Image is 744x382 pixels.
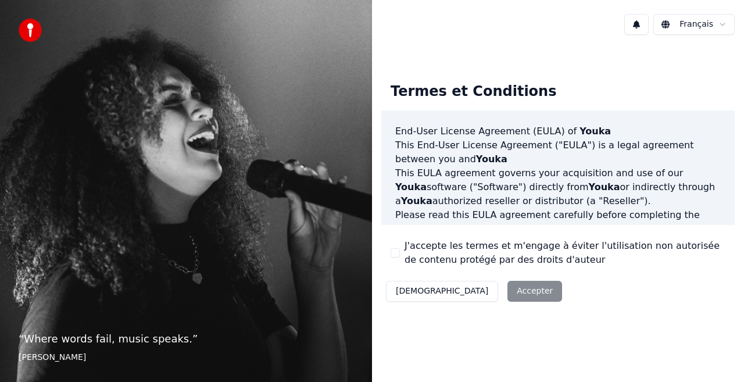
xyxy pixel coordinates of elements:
[381,73,566,110] div: Termes et Conditions
[395,166,721,208] p: This EULA agreement governs your acquisition and use of our software ("Software") directly from o...
[401,195,432,206] span: Youka
[19,331,353,347] p: “ Where words fail, music speaks. ”
[476,153,507,165] span: Youka
[386,281,498,302] button: [DEMOGRAPHIC_DATA]
[580,126,611,137] span: Youka
[395,208,721,264] p: Please read this EULA agreement carefully before completing the installation process and using th...
[405,239,725,267] label: J'accepte les termes et m'engage à éviter l'utilisation non autorisée de contenu protégé par des ...
[395,181,427,192] span: Youka
[395,138,721,166] p: This End-User License Agreement ("EULA") is a legal agreement between you and
[555,223,586,234] span: Youka
[589,181,620,192] span: Youka
[19,352,353,363] footer: [PERSON_NAME]
[19,19,42,42] img: youka
[395,124,721,138] h3: End-User License Agreement (EULA) of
